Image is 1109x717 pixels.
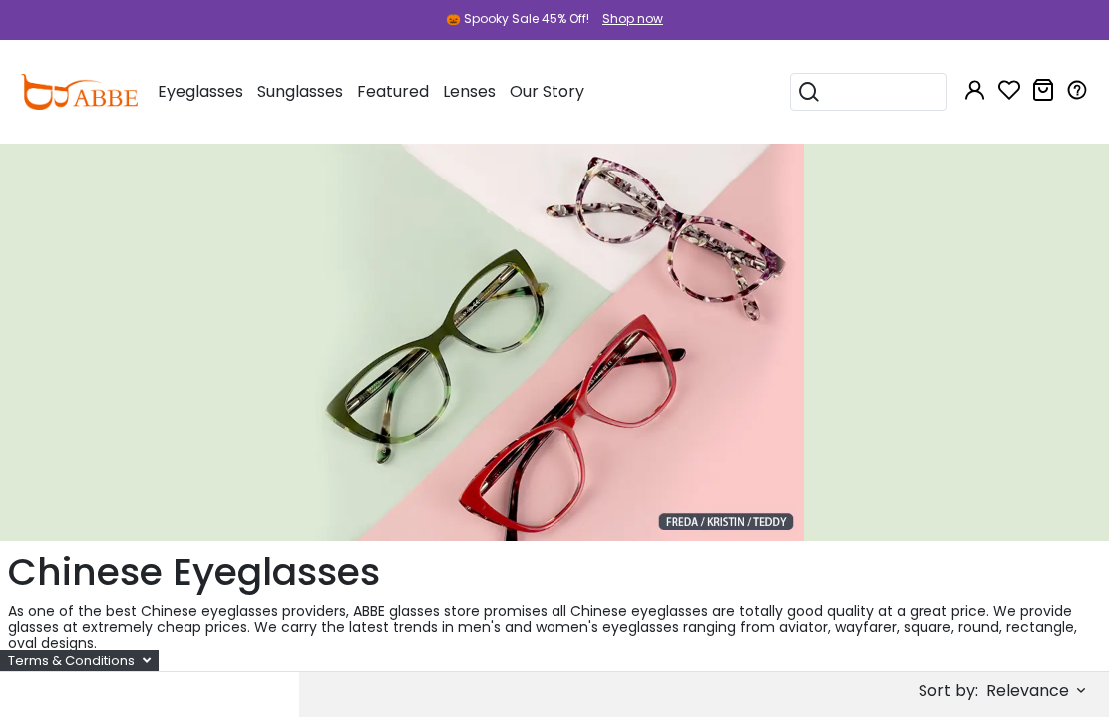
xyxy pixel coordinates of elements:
span: Relevance [986,673,1069,709]
span: Sunglasses [257,80,343,103]
img: Chinese Eyeglasses [305,143,804,541]
p: As one of the best Chinese eyeglasses providers, ABBE glasses store promises all Chinese eyeglass... [8,603,1101,651]
img: abbeglasses.com [20,74,138,110]
div: 🎃 Spooky Sale 45% Off! [446,10,589,28]
span: Featured [357,80,429,103]
span: Eyeglasses [158,80,243,103]
span: Sort by: [919,679,978,702]
span: Our Story [510,80,584,103]
h1: Chinese Eyeglasses [8,549,1101,595]
span: Lenses [443,80,496,103]
a: Shop now [592,10,663,27]
div: Shop now [602,10,663,28]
